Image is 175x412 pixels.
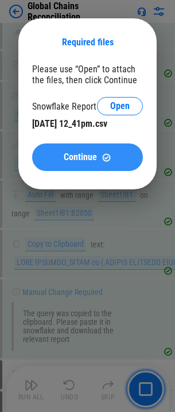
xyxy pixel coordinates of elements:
div: Please use “Open” to attach the files, then click Continue [32,64,143,85]
span: Open [110,102,130,111]
button: ContinueContinue [32,143,143,171]
div: Snowflake Report [32,101,96,112]
div: [DATE] 12_41pm.csv [32,118,143,129]
div: Required files [32,37,143,48]
span: Continue [64,153,97,162]
img: Continue [102,153,111,162]
button: Open [97,97,143,115]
